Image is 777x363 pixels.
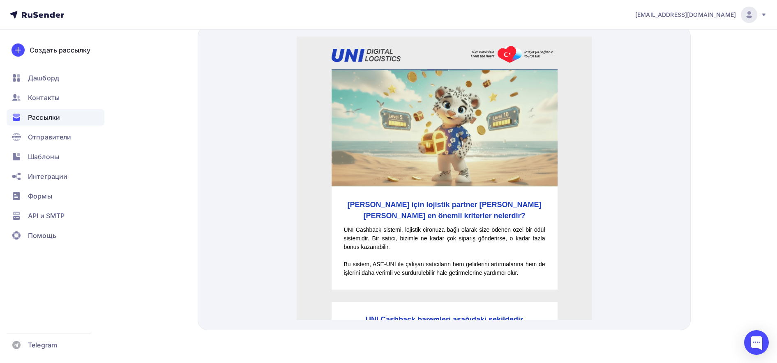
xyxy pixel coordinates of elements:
[7,188,104,204] a: Формы
[7,148,104,165] a: Шаблоны
[47,224,249,241] p: Bu sistem, ASE-UNI ile çalışan satıcıların hem gelirlerini artırmalarına hem de işlerini daha ver...
[28,340,57,350] span: Telegram
[28,211,65,221] span: API и SMTP
[635,11,736,19] span: [EMAIL_ADDRESS][DOMAIN_NAME]
[51,164,244,183] strong: [PERSON_NAME] için lojistik partner [PERSON_NAME][PERSON_NAME] en önemli kriterler nelerdir?
[28,132,71,142] span: Отправители
[28,171,67,181] span: Интеграции
[7,129,104,145] a: Отправители
[28,112,60,122] span: Рассылки
[7,109,104,126] a: Рассылки
[28,152,59,162] span: Шаблоны
[7,70,104,86] a: Дашборд
[635,7,767,23] a: [EMAIL_ADDRESS][DOMAIN_NAME]
[30,45,90,55] div: Создать рассылку
[69,279,226,287] strong: UNI Cashback baremleri aşağıdaki şekildedir
[28,231,56,240] span: Помощь
[47,189,249,215] p: UNI Cashback sistemi, lojistik cironuza bağlı olarak size ödenen özel bir ödül sistemidir. Bir sa...
[28,73,59,83] span: Дашборд
[7,89,104,106] a: Контакты
[28,191,52,201] span: Формы
[28,93,60,103] span: Контакты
